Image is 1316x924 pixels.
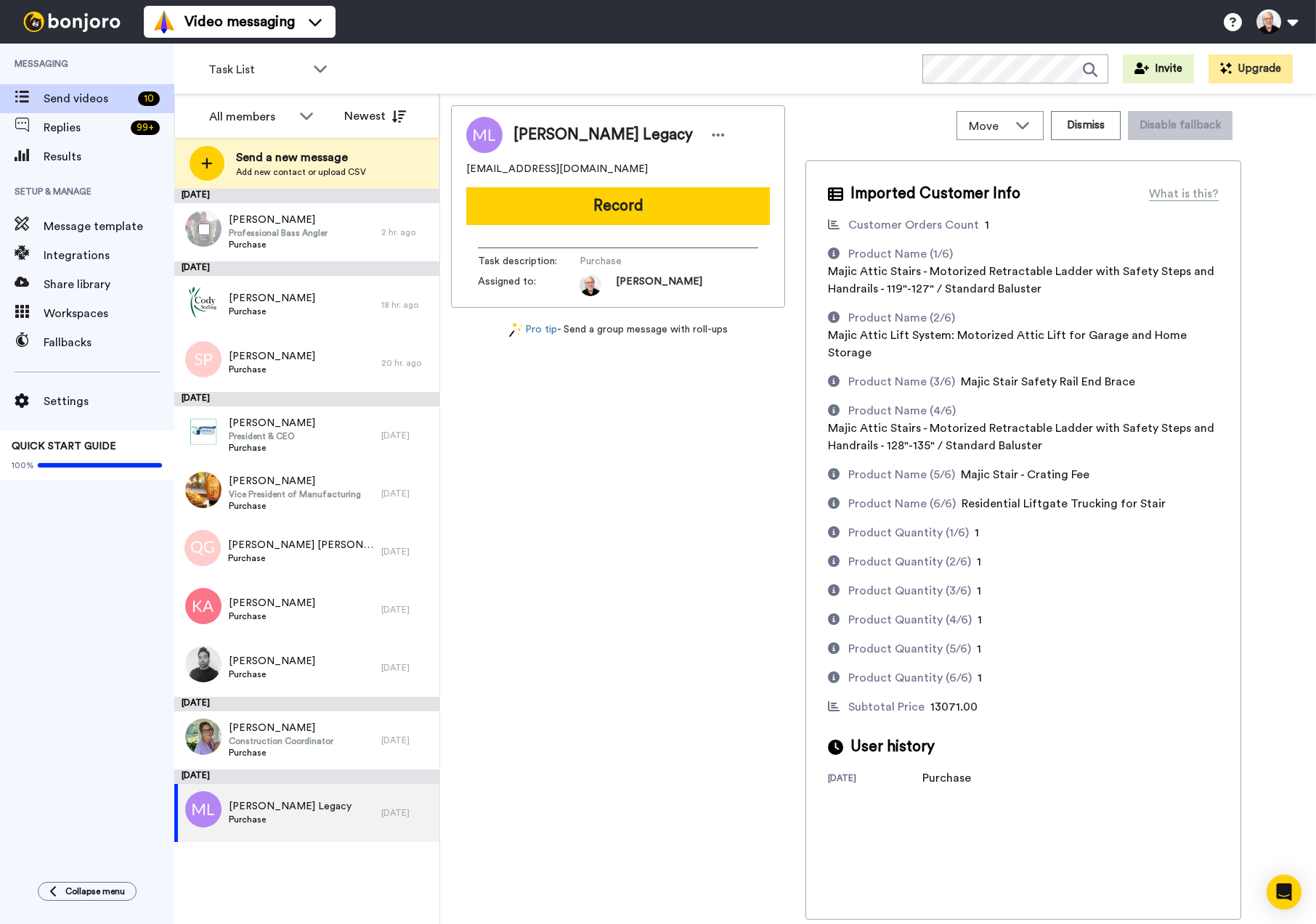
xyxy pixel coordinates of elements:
[848,245,953,263] div: Product Name (1/6)
[850,183,1020,205] span: Imported Customer Info
[381,488,432,499] div: [DATE]
[962,498,1166,510] span: Residential Liftgate Trucking for Stair
[185,588,222,624] img: ka.png
[174,769,439,784] div: [DATE]
[184,530,221,566] img: qg.png
[381,357,432,369] div: 20 hr. ago
[828,330,1187,359] span: Majic Attic Lift System: Motorized Attic Lift for Garage and Home Storage
[848,216,979,234] div: Customer Orders Count
[229,430,315,442] span: President & CEO
[930,701,978,713] span: 13071.00
[580,254,718,269] span: Purchase
[381,299,432,311] div: 18 hr. ago
[381,735,432,746] div: [DATE]
[848,495,956,512] div: Product Name (6/6)
[229,306,315,317] span: Purchase
[509,322,557,338] a: Pro tip
[209,108,292,126] div: All members
[580,274,601,296] img: 9dcee3bf-b959-414c-a580-4c76262a488a-1735067671.jpg
[44,148,174,165] span: Results
[185,341,222,377] img: sp.png
[138,91,160,106] div: 10
[229,500,361,512] span: Purchase
[229,669,315,680] span: Purchase
[229,596,315,610] span: [PERSON_NAME]
[229,474,361,488] span: [PERSON_NAME]
[848,309,955,327] div: Product Name (2/6)
[922,769,995,787] div: Purchase
[961,376,1135,388] span: Majic Stair Safety Rail End Brace
[174,261,439,276] div: [DATE]
[848,466,955,483] div: Product Name (5/6)
[978,614,982,626] span: 1
[848,524,969,541] div: Product Quantity (1/6)
[44,334,174,351] span: Fallbacks
[848,553,971,571] div: Product Quantity (2/6)
[616,274,702,296] span: [PERSON_NAME]
[848,640,971,658] div: Product Quantity (5/6)
[381,430,432,441] div: [DATE]
[229,416,315,430] span: [PERSON_NAME]
[38,882,137,901] button: Collapse menu
[65,886,125,897] span: Collapse menu
[185,719,222,755] img: 55dcf698-853f-4f27-b836-dff84711f980.jpg
[848,373,955,391] div: Product Name (3/6)
[513,124,693,146] span: [PERSON_NAME] Legacy
[969,118,1008,135] span: Move
[184,12,295,32] span: Video messaging
[828,772,922,787] div: [DATE]
[848,582,971,600] div: Product Quantity (3/6)
[44,305,174,322] span: Workspaces
[1123,54,1194,83] a: Invite
[174,392,439,406] div: [DATE]
[229,735,333,747] span: Construction Coordinator
[478,254,580,269] span: Task description :
[451,322,785,338] div: - Send a group message with roll-ups
[44,218,174,235] span: Message template
[1149,185,1219,203] div: What is this?
[977,643,981,655] span: 1
[153,10,176,33] img: vm-color.svg
[44,276,174,293] span: Share library
[1128,111,1232,140] button: Disable fallback
[229,291,315,306] span: [PERSON_NAME]
[229,227,328,239] span: Professional Bass Angler
[975,527,979,539] span: 1
[381,604,432,616] div: [DATE]
[977,585,981,597] span: 1
[848,611,972,629] div: Product Quantity (4/6)
[509,322,522,338] img: magic-wand.svg
[12,441,116,451] span: QUICK START GUIDE
[478,274,580,296] span: Assigned to:
[848,698,925,716] div: Subtotal Price
[185,283,222,319] img: ef2c6a2a-544d-47be-95b6-9353ff07f03f.png
[229,349,315,364] span: [PERSON_NAME]
[466,187,770,225] button: Record
[229,610,315,622] span: Purchase
[228,538,374,552] span: [PERSON_NAME] [PERSON_NAME]
[12,459,34,471] span: 100%
[1267,875,1301,909] div: Open Intercom Messenger
[185,472,222,508] img: 7956e570-23ad-4442-8951-923dc3b52de2.jpg
[229,364,315,375] span: Purchase
[381,662,432,674] div: [DATE]
[381,546,432,557] div: [DATE]
[229,239,328,250] span: Purchase
[185,646,222,682] img: 447cb183-2de0-4cd6-9cac-24fb251476f8.jpg
[44,119,125,136] span: Replies
[229,488,361,500] span: Vice President of Manufacturing
[1051,111,1121,140] button: Dismiss
[978,672,982,684] span: 1
[174,189,439,203] div: [DATE]
[466,162,648,176] span: [EMAIL_ADDRESS][DOMAIN_NAME]
[236,149,366,166] span: Send a new message
[44,247,174,264] span: Integrations
[229,799,352,814] span: [PERSON_NAME] Legacy
[985,219,989,231] span: 1
[236,166,366,178] span: Add new contact or upload CSV
[848,669,972,687] div: Product Quantity (6/6)
[961,469,1089,481] span: Majic Stair - Crating Fee
[229,442,315,454] span: Purchase
[466,117,503,153] img: Image of Michelle Legacy
[17,12,126,32] img: bj-logo-header-white.svg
